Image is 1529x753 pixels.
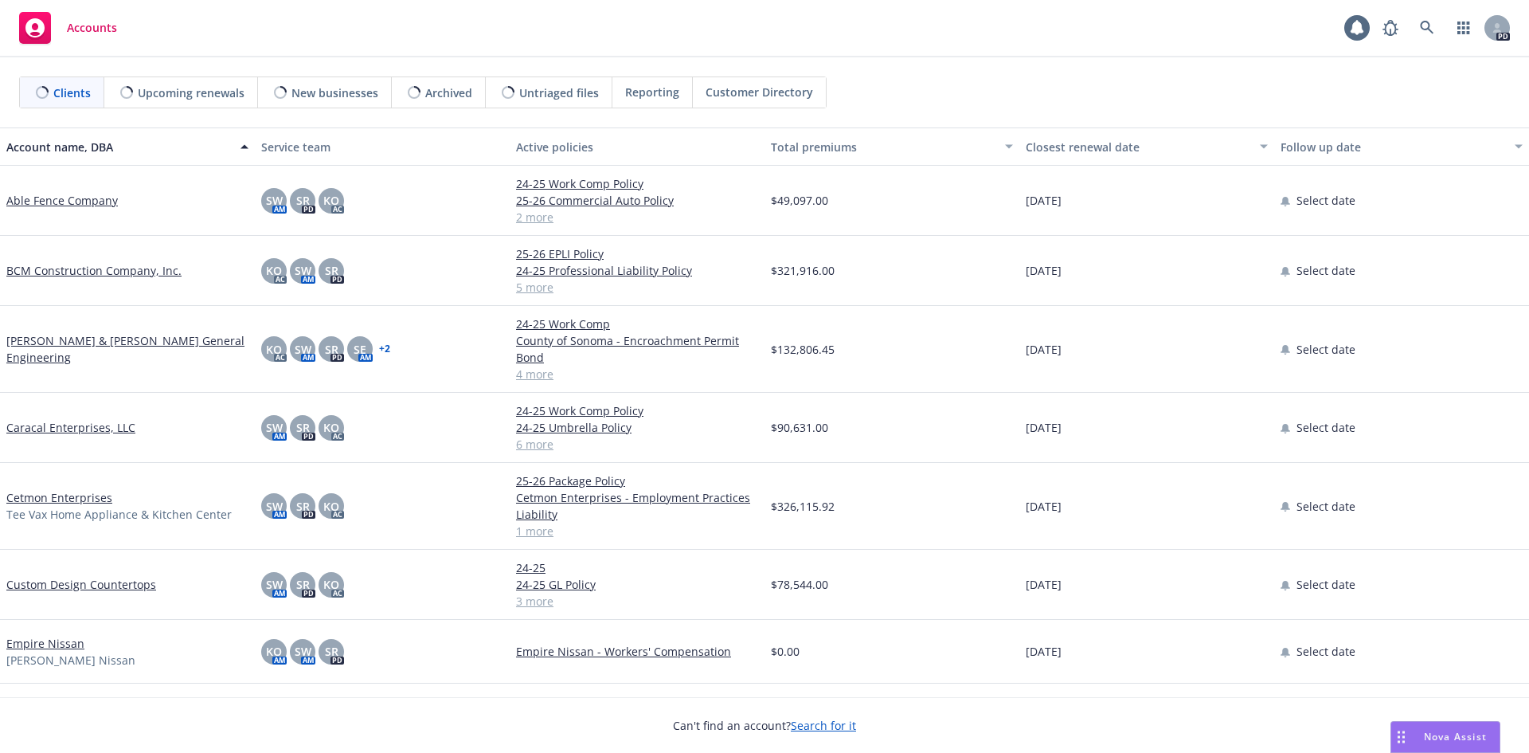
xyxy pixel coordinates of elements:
[771,419,828,436] span: $90,631.00
[1296,498,1355,515] span: Select date
[516,209,758,226] a: 2 more
[771,192,828,209] span: $49,097.00
[323,192,339,209] span: KO
[6,489,112,506] a: Cetmon Enterprises
[771,262,835,279] span: $321,916.00
[1026,419,1062,436] span: [DATE]
[516,473,758,489] a: 25-26 Package Policy
[1296,643,1355,660] span: Select date
[323,419,339,436] span: KO
[138,84,244,101] span: Upcoming renewals
[323,576,339,593] span: KO
[771,139,995,155] div: Total premiums
[296,498,310,515] span: SR
[6,192,118,209] a: Able Fence Company
[325,262,338,279] span: SR
[791,718,856,733] a: Search for it
[1026,341,1062,358] span: [DATE]
[1281,139,1505,155] div: Follow up date
[1026,192,1062,209] span: [DATE]
[706,84,813,100] span: Customer Directory
[516,279,758,296] a: 5 more
[67,22,117,34] span: Accounts
[516,436,758,453] a: 6 more
[1296,419,1355,436] span: Select date
[1019,127,1274,166] button: Closest renewal date
[764,127,1019,166] button: Total premiums
[354,341,366,358] span: SE
[266,643,282,660] span: KO
[1026,262,1062,279] span: [DATE]
[325,341,338,358] span: SR
[296,419,310,436] span: SR
[266,419,283,436] span: SW
[1296,192,1355,209] span: Select date
[516,332,758,366] a: County of Sonoma - Encroachment Permit Bond
[291,84,378,101] span: New businesses
[266,262,282,279] span: KO
[255,127,510,166] button: Service team
[1448,12,1480,44] a: Switch app
[771,498,835,515] span: $326,115.92
[510,127,764,166] button: Active policies
[295,262,311,279] span: SW
[516,489,758,523] a: Cetmon Enterprises - Employment Practices Liability
[516,593,758,610] a: 3 more
[1026,576,1062,593] span: [DATE]
[1296,576,1355,593] span: Select date
[771,341,835,358] span: $132,806.45
[1026,498,1062,515] span: [DATE]
[6,506,232,523] span: Tee Vax Home Appliance & Kitchen Center
[6,576,156,593] a: Custom Design Countertops
[6,139,231,155] div: Account name, DBA
[516,192,758,209] a: 25-26 Commercial Auto Policy
[516,245,758,262] a: 25-26 EPLI Policy
[53,84,91,101] span: Clients
[516,262,758,279] a: 24-25 Professional Liability Policy
[13,6,123,50] a: Accounts
[516,419,758,436] a: 24-25 Umbrella Policy
[516,366,758,382] a: 4 more
[261,139,503,155] div: Service team
[6,262,182,279] a: BCM Construction Company, Inc.
[1375,12,1406,44] a: Report a Bug
[325,643,338,660] span: SR
[266,341,282,358] span: KO
[1274,127,1529,166] button: Follow up date
[266,576,283,593] span: SW
[296,192,310,209] span: SR
[516,559,758,576] a: 24-25
[625,84,679,100] span: Reporting
[1296,262,1355,279] span: Select date
[295,341,311,358] span: SW
[6,635,84,652] a: Empire Nissan
[516,643,758,660] a: Empire Nissan - Workers' Compensation
[425,84,472,101] span: Archived
[516,402,758,419] a: 24-25 Work Comp Policy
[1026,643,1062,660] span: [DATE]
[1424,730,1487,743] span: Nova Assist
[266,192,283,209] span: SW
[516,175,758,192] a: 24-25 Work Comp Policy
[516,523,758,539] a: 1 more
[379,344,390,354] a: + 2
[6,332,248,366] a: [PERSON_NAME] & [PERSON_NAME] General Engineering
[673,717,856,734] span: Can't find an account?
[6,652,135,669] span: [PERSON_NAME] Nissan
[1296,341,1355,358] span: Select date
[771,576,828,593] span: $78,544.00
[6,419,135,436] a: Caracal Enterprises, LLC
[323,498,339,515] span: KO
[516,139,758,155] div: Active policies
[771,643,800,660] span: $0.00
[516,316,758,332] a: 24-25 Work Comp
[1391,722,1411,752] div: Drag to move
[296,576,310,593] span: SR
[519,84,599,101] span: Untriaged files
